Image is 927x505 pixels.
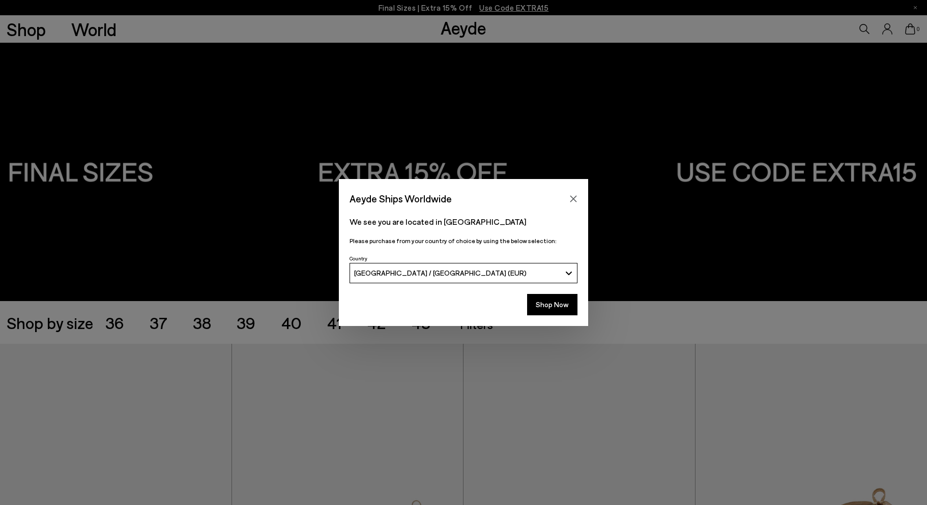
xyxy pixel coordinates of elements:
[354,269,527,277] span: [GEOGRAPHIC_DATA] / [GEOGRAPHIC_DATA] (EUR)
[350,236,577,246] p: Please purchase from your country of choice by using the below selection:
[527,294,577,315] button: Shop Now
[350,216,577,228] p: We see you are located in [GEOGRAPHIC_DATA]
[350,190,452,207] span: Aeyde Ships Worldwide
[350,255,367,261] span: Country
[566,191,581,206] button: Close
